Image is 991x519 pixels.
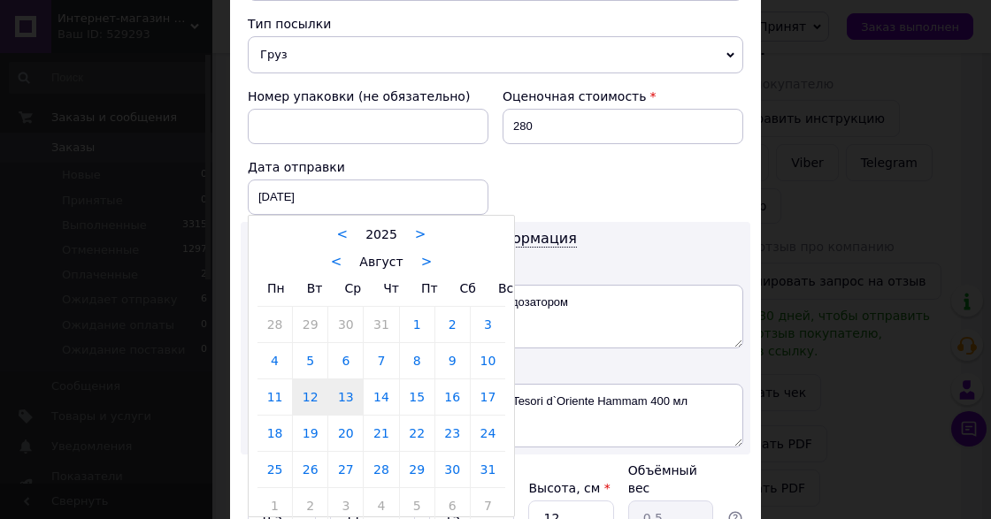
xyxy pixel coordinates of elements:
[400,379,434,415] a: 15
[400,343,434,378] a: 8
[328,307,363,342] a: 30
[364,307,398,342] a: 31
[435,343,470,378] a: 9
[337,226,349,242] a: <
[257,379,292,415] a: 11
[421,281,438,295] span: Пт
[400,452,434,487] a: 29
[421,254,433,270] a: >
[435,379,470,415] a: 16
[364,452,398,487] a: 28
[460,281,476,295] span: Сб
[293,416,327,451] a: 19
[293,452,327,487] a: 26
[365,227,397,241] span: 2025
[471,307,505,342] a: 3
[257,343,292,378] a: 4
[293,307,327,342] a: 29
[498,281,513,295] span: Вс
[415,226,426,242] a: >
[471,452,505,487] a: 31
[471,343,505,378] a: 10
[471,379,505,415] a: 17
[257,307,292,342] a: 28
[400,416,434,451] a: 22
[267,281,285,295] span: Пн
[328,452,363,487] a: 27
[344,281,361,295] span: Ср
[359,255,403,269] span: Август
[328,379,363,415] a: 13
[364,416,398,451] a: 21
[293,343,327,378] a: 5
[307,281,323,295] span: Вт
[435,307,470,342] a: 2
[400,307,434,342] a: 1
[383,281,399,295] span: Чт
[293,379,327,415] a: 12
[328,343,363,378] a: 6
[257,416,292,451] a: 18
[331,254,342,270] a: <
[435,452,470,487] a: 30
[257,452,292,487] a: 25
[471,416,505,451] a: 24
[328,416,363,451] a: 20
[364,343,398,378] a: 7
[364,379,398,415] a: 14
[435,416,470,451] a: 23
